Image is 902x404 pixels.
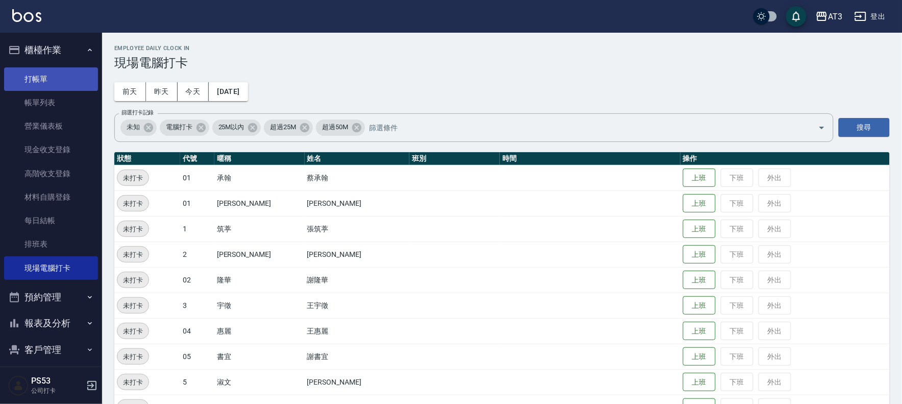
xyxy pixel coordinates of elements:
[4,91,98,114] a: 帳單列表
[117,351,149,362] span: 未打卡
[212,120,261,136] div: 25M以內
[264,120,313,136] div: 超過25M
[683,220,716,239] button: 上班
[114,56,890,70] h3: 現場電腦打卡
[214,344,305,369] td: 書宜
[4,37,98,63] button: 櫃檯作業
[120,122,146,132] span: 未知
[146,82,178,101] button: 昨天
[8,375,29,396] img: Person
[305,344,410,369] td: 謝書宜
[117,224,149,234] span: 未打卡
[683,245,716,264] button: 上班
[305,369,410,395] td: [PERSON_NAME]
[683,169,716,187] button: 上班
[117,377,149,388] span: 未打卡
[4,363,98,389] button: 員工及薪資
[117,198,149,209] span: 未打卡
[305,267,410,293] td: 謝隆華
[814,120,830,136] button: Open
[683,373,716,392] button: 上班
[180,267,214,293] td: 02
[305,216,410,242] td: 張筑葶
[120,120,157,136] div: 未知
[4,284,98,311] button: 預約管理
[214,267,305,293] td: 隆華
[31,386,83,395] p: 公司打卡
[4,337,98,363] button: 客戶管理
[114,82,146,101] button: 前天
[117,300,149,311] span: 未打卡
[121,109,154,116] label: 篩選打卡記錄
[117,275,149,286] span: 未打卡
[305,191,410,216] td: [PERSON_NAME]
[316,120,365,136] div: 超過50M
[214,152,305,165] th: 暱稱
[214,191,305,216] td: [PERSON_NAME]
[850,7,890,26] button: 登出
[305,318,410,344] td: 王惠麗
[180,191,214,216] td: 01
[114,45,890,52] h2: Employee Daily Clock In
[812,6,846,27] button: AT3
[180,344,214,369] td: 05
[367,118,800,136] input: 篩選條件
[4,256,98,280] a: 現場電腦打卡
[683,271,716,290] button: 上班
[305,152,410,165] th: 姓名
[305,293,410,318] td: 王宇徵
[214,293,305,318] td: 宇徵
[4,209,98,232] a: 每日結帳
[786,6,807,27] button: save
[214,216,305,242] td: 筑葶
[4,114,98,138] a: 營業儀表板
[160,120,209,136] div: 電腦打卡
[680,152,890,165] th: 操作
[180,152,214,165] th: 代號
[839,118,890,137] button: 搜尋
[683,194,716,213] button: 上班
[117,249,149,260] span: 未打卡
[828,10,842,23] div: AT3
[180,369,214,395] td: 5
[214,369,305,395] td: 淑文
[4,162,98,185] a: 高階收支登錄
[180,318,214,344] td: 04
[4,67,98,91] a: 打帳單
[114,152,180,165] th: 狀態
[305,165,410,191] td: 蔡承翰
[305,242,410,267] td: [PERSON_NAME]
[180,165,214,191] td: 01
[214,242,305,267] td: [PERSON_NAME]
[214,165,305,191] td: 承翰
[117,326,149,337] span: 未打卡
[683,322,716,341] button: 上班
[31,376,83,386] h5: PS53
[264,122,302,132] span: 超過25M
[4,232,98,256] a: 排班表
[214,318,305,344] td: 惠麗
[4,138,98,161] a: 現金收支登錄
[4,310,98,337] button: 報表及分析
[178,82,209,101] button: 今天
[409,152,500,165] th: 班別
[316,122,354,132] span: 超過50M
[212,122,251,132] span: 25M以內
[160,122,199,132] span: 電腦打卡
[117,173,149,183] span: 未打卡
[209,82,248,101] button: [DATE]
[180,242,214,267] td: 2
[180,216,214,242] td: 1
[4,185,98,209] a: 材料自購登錄
[500,152,680,165] th: 時間
[683,296,716,315] button: 上班
[683,347,716,366] button: 上班
[180,293,214,318] td: 3
[12,9,41,22] img: Logo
